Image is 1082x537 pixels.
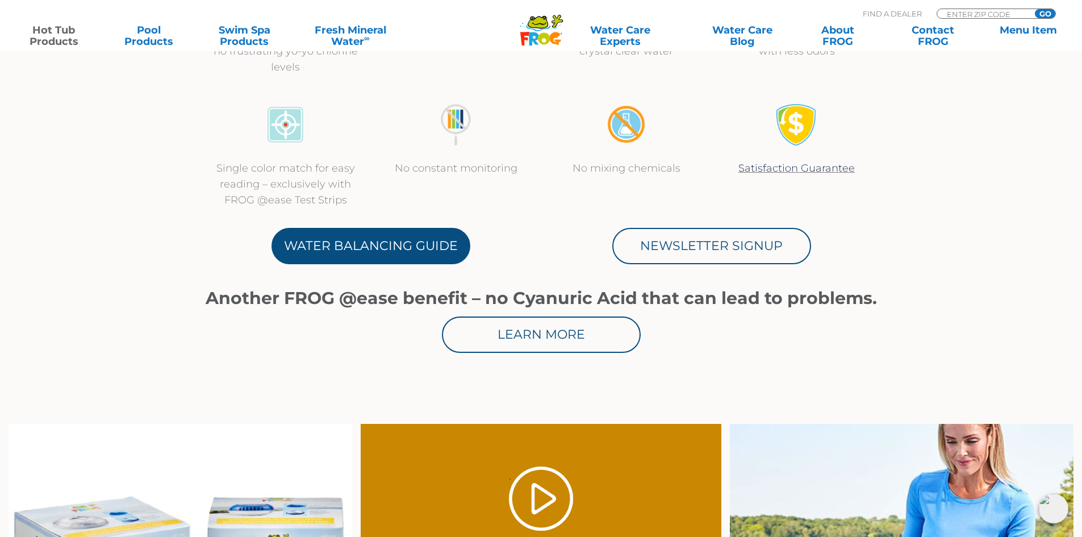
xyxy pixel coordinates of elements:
[11,24,96,47] a: Hot TubProducts
[442,317,641,353] a: Learn More
[212,160,360,208] p: Single color match for easy reading – exclusively with FROG @ease Test Strips
[795,24,880,47] a: AboutFROG
[552,24,689,47] a: Water CareExperts
[382,160,530,176] p: No constant monitoring
[298,24,404,47] a: Fresh MineralWater∞
[612,228,811,264] a: Newsletter Signup
[107,24,191,47] a: PoolProducts
[200,289,882,308] h1: Another FROG @ease benefit – no Cyanuric Acid that can lead to problems.
[863,9,922,19] p: Find A Dealer
[605,103,647,146] img: no-mixing1
[264,103,307,146] img: icon-atease-color-match
[1035,9,1055,18] input: GO
[775,103,818,146] img: Satisfaction Guarantee Icon
[1039,494,1068,523] img: openIcon
[202,24,287,47] a: Swim SpaProducts
[553,160,700,176] p: No mixing chemicals
[946,9,1022,19] input: Zip Code Form
[364,34,370,43] sup: ∞
[738,162,855,174] a: Satisfaction Guarantee
[700,24,784,47] a: Water CareBlog
[509,467,573,531] a: Play Video
[435,103,477,146] img: no-constant-monitoring1
[986,24,1071,47] a: Menu Item
[271,228,470,264] a: Water Balancing Guide
[891,24,975,47] a: ContactFROG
